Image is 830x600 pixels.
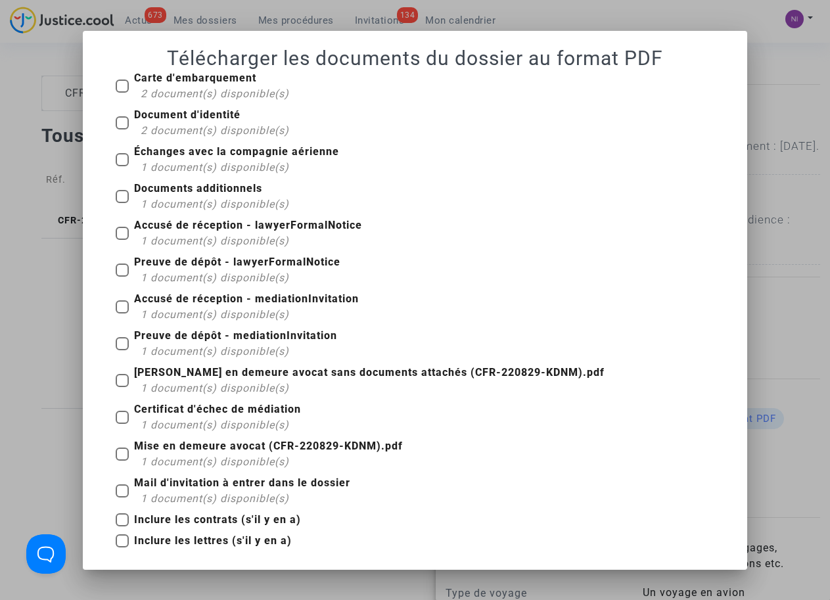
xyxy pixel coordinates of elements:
span: 1 document(s) disponible(s) [141,419,289,431]
b: Preuve de dépôt - mediationInvitation [134,329,337,342]
span: 1 document(s) disponible(s) [141,198,289,210]
b: Certificat d'échec de médiation [134,403,301,415]
b: Inclure les contrats (s'il y en a) [134,513,301,526]
iframe: Help Scout Beacon - Open [26,534,66,574]
b: Accusé de réception - lawyerFormalNotice [134,219,362,231]
b: Documents additionnels [134,182,262,195]
b: Mise en demeure avocat (CFR-220829-KDNM).pdf [134,440,403,452]
b: [PERSON_NAME] en demeure avocat sans documents attachés (CFR-220829-KDNM).pdf [134,366,605,379]
span: 2 document(s) disponible(s) [141,124,289,137]
b: Preuve de dépôt - lawyerFormalNotice [134,256,340,268]
b: Document d'identité [134,108,241,121]
span: 1 document(s) disponible(s) [141,492,289,505]
b: Carte d'embarquement [134,72,256,84]
span: 1 document(s) disponible(s) [141,308,289,321]
b: Échanges avec la compagnie aérienne [134,145,339,158]
span: 1 document(s) disponible(s) [141,455,289,468]
b: Inclure les lettres (s'il y en a) [134,534,292,547]
span: 1 document(s) disponible(s) [141,161,289,173]
b: Mail d'invitation à entrer dans le dossier [134,476,350,489]
span: 1 document(s) disponible(s) [141,235,289,247]
b: Accusé de réception - mediationInvitation [134,292,359,305]
span: 2 document(s) disponible(s) [141,87,289,100]
span: 1 document(s) disponible(s) [141,382,289,394]
span: 1 document(s) disponible(s) [141,271,289,284]
span: 1 document(s) disponible(s) [141,345,289,358]
h1: Télécharger les documents du dossier au format PDF [99,47,731,70]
